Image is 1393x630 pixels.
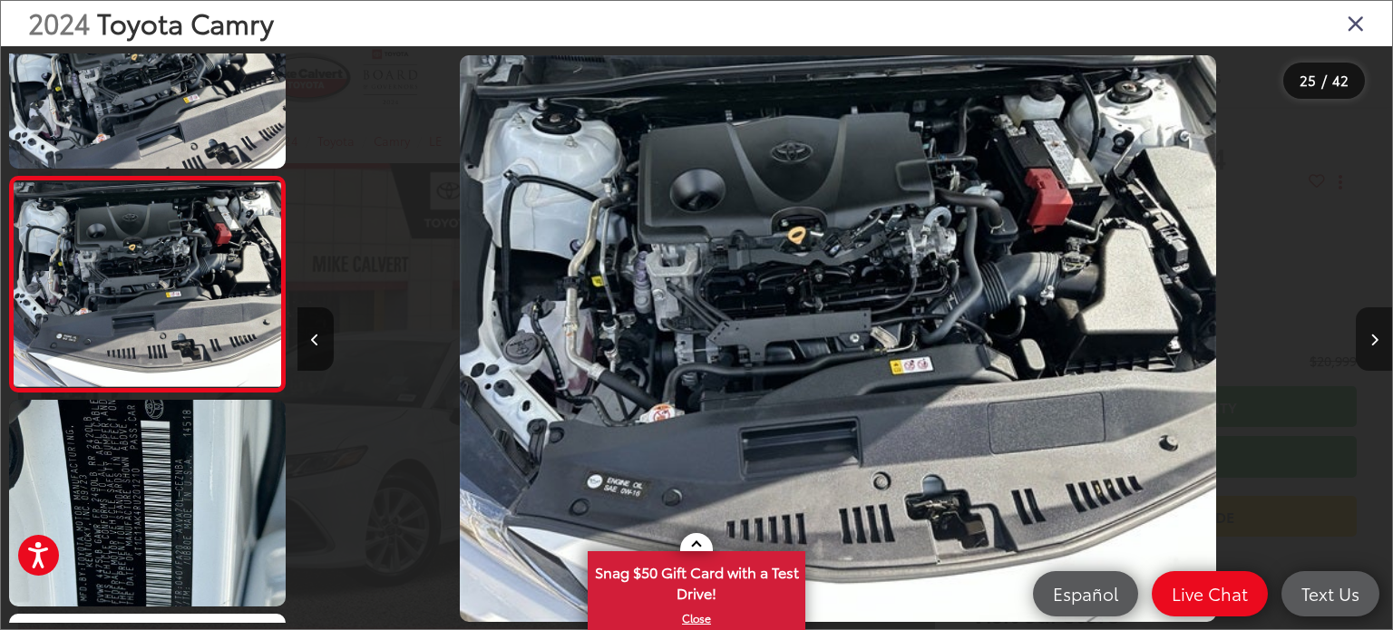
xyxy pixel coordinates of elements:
[1347,11,1365,34] i: Close gallery
[28,3,90,42] span: 2024
[589,553,804,608] span: Snag $50 Gift Card with a Test Drive!
[1320,74,1329,87] span: /
[1152,571,1268,616] a: Live Chat
[460,55,1216,623] img: 2024 Toyota Camry LE
[1033,571,1138,616] a: Español
[1163,582,1257,605] span: Live Chat
[97,3,274,42] span: Toyota Camry
[297,307,334,371] button: Previous image
[1044,582,1127,605] span: Español
[1332,70,1349,90] span: 42
[1300,70,1316,90] span: 25
[1356,307,1392,371] button: Next image
[1281,571,1379,616] a: Text Us
[11,182,284,386] img: 2024 Toyota Camry LE
[1292,582,1369,605] span: Text Us
[291,55,1386,623] div: 2024 Toyota Camry LE 24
